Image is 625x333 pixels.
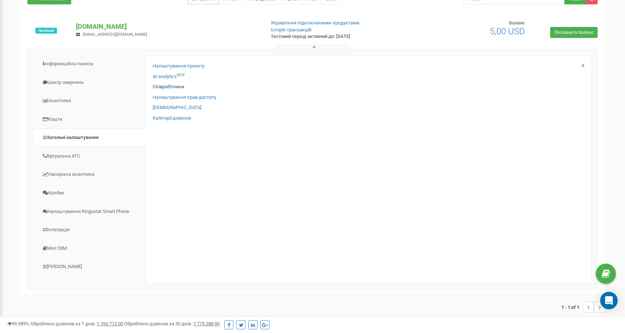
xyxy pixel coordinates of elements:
a: Налаштування прав доступу [153,94,216,101]
a: Mini CRM [33,240,145,258]
a: AI analyticsNEW [153,73,185,80]
a: Наскрізна аналітика [33,166,145,183]
a: Налаштування Ringostat Smart Phone [33,203,145,221]
sup: NEW [177,73,185,77]
a: Інформаційна панель [33,55,145,73]
a: [PERSON_NAME] [33,258,145,276]
span: 5,00 USD [490,26,525,36]
p: [DOMAIN_NAME] [76,22,259,31]
span: 1 - 1 of 1 [561,302,583,313]
a: Колбек [33,184,145,202]
span: Оброблено дзвінків за 7 днів : [30,321,123,326]
u: 7 775 288,00 [193,321,220,326]
u: 1 760 712,00 [97,321,123,326]
p: Тестовий період активний до: [DATE] [271,33,405,40]
a: Категорії дзвінків [153,115,191,122]
span: [EMAIL_ADDRESS][DOMAIN_NAME] [83,32,147,37]
a: Інтеграція [33,221,145,239]
span: Пробний [35,28,57,34]
a: Віртуальна АТС [33,147,145,165]
a: Аналiтика [33,92,145,110]
span: Баланс [509,20,525,26]
span: 99,989% [7,321,29,326]
a: Історія транзакцій [271,27,312,32]
a: Співробітники [153,84,184,90]
nav: ... [561,294,605,320]
a: Поповнити баланс [550,27,598,38]
a: X [582,62,584,69]
a: Кошти [33,111,145,128]
a: Управління підключеними продуктами [271,20,359,26]
a: Загальні налаштування [33,129,145,147]
a: [DEMOGRAPHIC_DATA] [153,104,201,111]
div: Open Intercom Messenger [600,292,618,309]
span: Оброблено дзвінків за 30 днів : [124,321,220,326]
a: Налаштування проєкту [153,63,205,70]
a: Центр звернень [33,74,145,92]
